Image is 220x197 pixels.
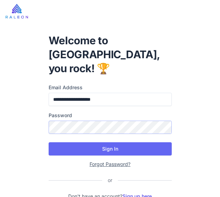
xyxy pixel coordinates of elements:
[49,142,172,156] button: Sign In
[90,161,130,167] a: Forgot Password?
[6,4,28,18] img: raleon-logo-whitebg.9aac0268.jpg
[49,33,172,75] h1: Welcome to [GEOGRAPHIC_DATA], you rock! 🏆
[49,112,172,119] label: Password
[102,176,118,184] div: or
[49,84,172,91] label: Email Address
